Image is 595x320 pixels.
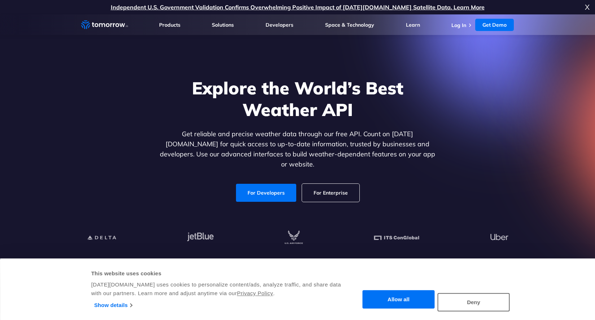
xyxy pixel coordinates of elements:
a: Developers [266,22,293,28]
h1: Explore the World’s Best Weather API [158,77,437,120]
a: Solutions [212,22,234,28]
a: Independent U.S. Government Validation Confirms Overwhelming Positive Impact of [DATE][DOMAIN_NAM... [111,4,485,11]
a: Products [159,22,180,28]
a: Space & Technology [325,22,374,28]
button: Allow all [363,290,435,309]
a: Home link [81,19,128,30]
a: Privacy Policy [237,290,273,296]
p: Get reliable and precise weather data through our free API. Count on [DATE][DOMAIN_NAME] for quic... [158,129,437,169]
a: For Enterprise [302,184,359,202]
a: Get Demo [475,19,514,31]
a: For Developers [236,184,296,202]
a: Log In [451,22,466,28]
div: [DATE][DOMAIN_NAME] uses cookies to personalize content/ads, analyze traffic, and share data with... [91,280,342,298]
div: This website uses cookies [91,269,342,278]
button: Deny [438,293,510,311]
a: Show details [94,300,132,311]
a: Learn [406,22,420,28]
